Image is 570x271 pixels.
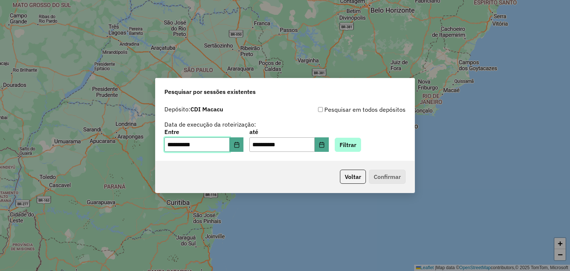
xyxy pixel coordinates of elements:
[230,137,244,152] button: Choose Date
[340,170,366,184] button: Voltar
[190,105,223,113] strong: CDI Macacu
[285,105,406,114] div: Pesquisar em todos depósitos
[164,87,256,96] span: Pesquisar por sessões existentes
[164,120,256,129] label: Data de execução da roteirização:
[335,138,361,152] button: Filtrar
[249,127,328,136] label: até
[164,127,243,136] label: Entre
[164,105,223,114] label: Depósito:
[315,137,329,152] button: Choose Date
